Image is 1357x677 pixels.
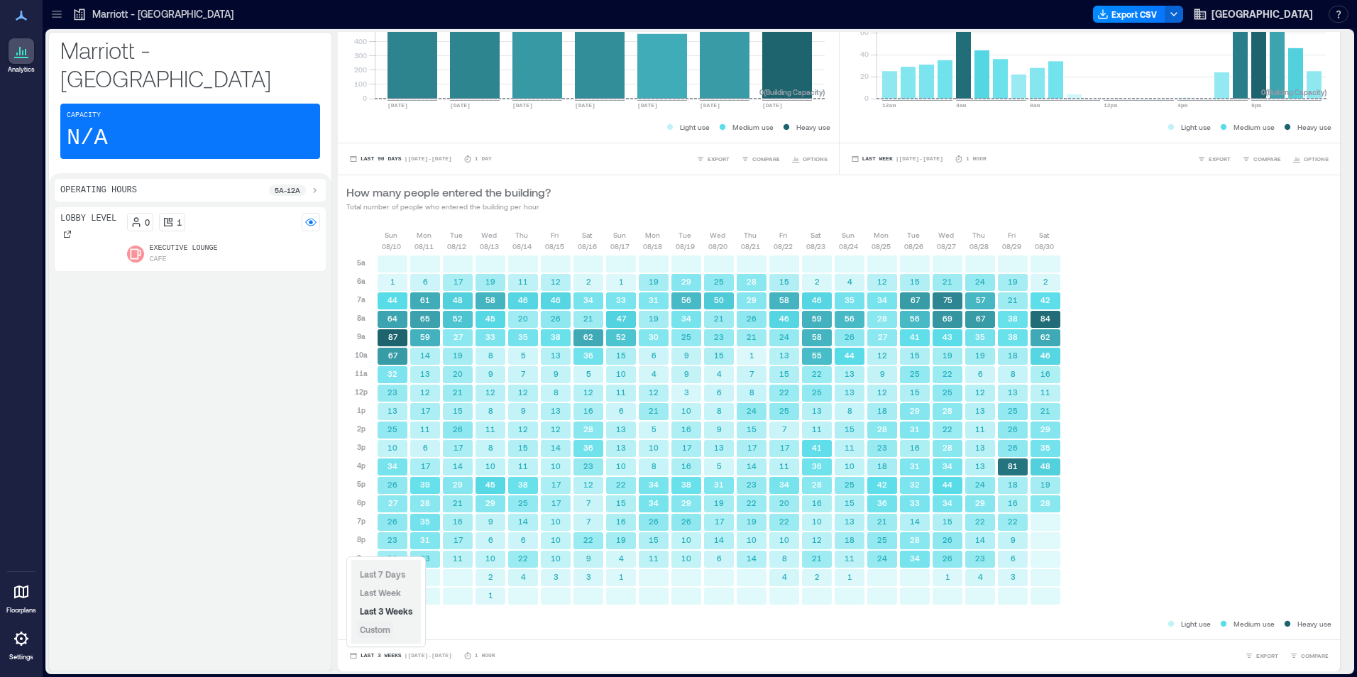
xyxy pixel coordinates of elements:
text: 4 [717,369,722,378]
p: 08/21 [741,241,760,252]
text: 30 [649,332,659,341]
text: 6 [423,277,428,286]
text: 13 [779,351,789,360]
p: Light use [1181,121,1211,133]
text: 25 [812,387,822,397]
text: 58 [485,295,495,304]
text: 15 [616,351,626,360]
text: 35 [975,332,985,341]
text: 19 [943,351,952,360]
text: 29 [747,295,757,304]
text: 13 [845,369,855,378]
p: Heavy use [1297,121,1331,133]
text: 35 [845,295,855,304]
p: Marriott - [GEOGRAPHIC_DATA] [92,7,234,21]
p: 7a [357,294,366,305]
text: 2 [1043,277,1048,286]
text: 35 [518,332,528,341]
text: 28 [877,314,887,323]
text: 46 [1040,351,1050,360]
text: 21 [453,387,463,397]
text: 4pm [1177,102,1188,109]
button: COMPARE [1239,152,1284,166]
text: 17 [454,277,463,286]
text: 21 [747,332,757,341]
p: Fri [779,229,787,241]
text: 58 [779,295,789,304]
text: 41 [910,332,920,341]
text: 50 [714,295,724,304]
button: Last 3 Weeks |[DATE]-[DATE] [346,649,455,663]
text: 67 [911,295,921,304]
text: 8am [1030,102,1040,109]
button: Last Week |[DATE]-[DATE] [848,152,946,166]
text: 9 [684,369,689,378]
text: 20 [453,369,463,378]
text: 42 [1040,295,1050,304]
text: 15 [779,277,789,286]
text: 22 [812,369,822,378]
span: EXPORT [708,155,730,163]
text: 46 [518,295,528,304]
text: 44 [388,295,397,304]
text: 13 [812,406,822,415]
text: [DATE] [762,102,783,109]
text: 28 [943,406,952,415]
text: 18 [1008,351,1018,360]
p: 0 [145,216,150,228]
text: 12 [518,387,528,397]
text: 8 [554,387,559,397]
p: N/A [67,124,108,153]
p: 08/15 [545,241,564,252]
p: 5a [357,257,366,268]
span: [GEOGRAPHIC_DATA] [1212,7,1313,21]
text: 67 [388,351,398,360]
text: 13 [551,351,561,360]
tspan: 300 [354,51,367,60]
text: 48 [453,295,463,304]
text: 13 [551,406,561,415]
text: [DATE] [450,102,471,109]
text: 52 [616,332,626,341]
p: Thu [972,229,985,241]
p: Floorplans [6,606,36,615]
text: 14 [420,351,430,360]
text: 25 [1008,406,1018,415]
text: 31 [649,295,659,304]
p: Thu [744,229,757,241]
text: 55 [812,351,822,360]
p: 08/29 [1002,241,1021,252]
p: 08/18 [643,241,662,252]
text: 61 [420,295,430,304]
span: OPTIONS [1304,155,1329,163]
tspan: 60 [859,28,868,36]
p: 08/12 [447,241,466,252]
text: 56 [681,295,691,304]
text: 12 [583,387,593,397]
text: 26 [747,314,757,323]
p: 08/24 [839,241,858,252]
button: COMPARE [738,152,783,166]
p: 08/25 [872,241,891,252]
text: 27 [878,332,888,341]
p: 1 [177,216,182,228]
p: How many people entered the building? [346,184,551,201]
text: 27 [454,332,463,341]
span: COMPARE [752,155,780,163]
tspan: 0 [864,94,868,102]
text: 84 [1040,314,1050,323]
text: 12 [877,351,887,360]
p: Sun [385,229,397,241]
text: 1 [749,351,754,360]
text: 9 [488,369,493,378]
text: 4 [652,369,656,378]
p: Operating Hours [60,185,137,196]
p: 12p [355,386,368,397]
text: 7 [521,369,526,378]
text: 19 [649,314,659,323]
text: 38 [551,332,561,341]
text: 25 [943,387,952,397]
text: 8 [749,387,754,397]
text: 8 [717,406,722,415]
text: 11 [518,277,528,286]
